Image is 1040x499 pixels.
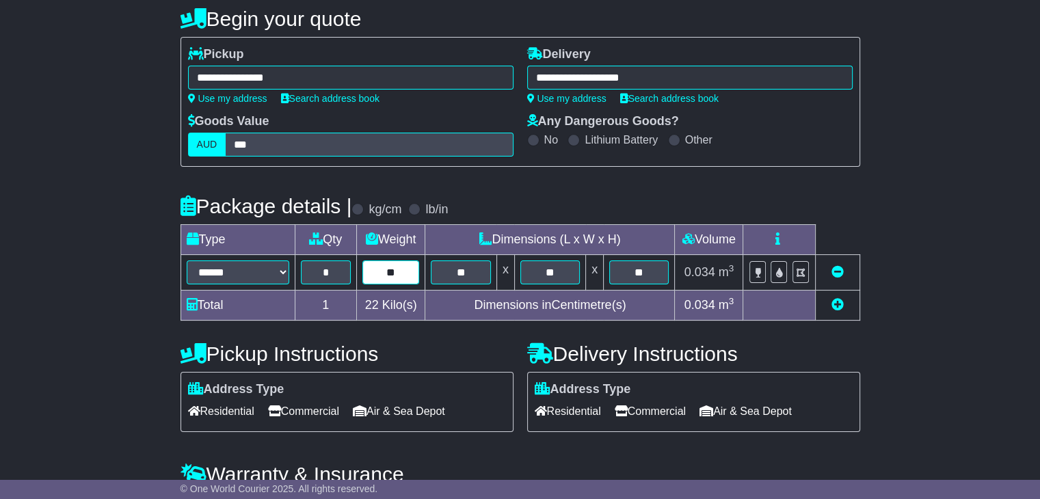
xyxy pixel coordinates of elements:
[188,382,284,397] label: Address Type
[831,298,844,312] a: Add new item
[181,463,860,485] h4: Warranty & Insurance
[527,47,591,62] label: Delivery
[544,133,558,146] label: No
[425,202,448,217] label: lb/in
[586,255,604,291] td: x
[535,401,601,422] span: Residential
[620,93,719,104] a: Search address book
[684,298,715,312] span: 0.034
[496,255,514,291] td: x
[527,342,860,365] h4: Delivery Instructions
[188,401,254,422] span: Residential
[425,225,675,255] td: Dimensions (L x W x H)
[356,225,425,255] td: Weight
[369,202,401,217] label: kg/cm
[675,225,743,255] td: Volume
[188,114,269,129] label: Goods Value
[729,263,734,273] sup: 3
[615,401,686,422] span: Commercial
[181,225,295,255] td: Type
[729,296,734,306] sup: 3
[719,298,734,312] span: m
[527,93,606,104] a: Use my address
[188,47,244,62] label: Pickup
[831,265,844,279] a: Remove this item
[281,93,379,104] a: Search address book
[685,133,712,146] label: Other
[181,195,352,217] h4: Package details |
[188,93,267,104] a: Use my address
[181,8,860,30] h4: Begin your quote
[527,114,679,129] label: Any Dangerous Goods?
[699,401,792,422] span: Air & Sea Depot
[719,265,734,279] span: m
[188,133,226,157] label: AUD
[585,133,658,146] label: Lithium Battery
[684,265,715,279] span: 0.034
[295,225,356,255] td: Qty
[181,342,514,365] h4: Pickup Instructions
[356,291,425,321] td: Kilo(s)
[295,291,356,321] td: 1
[181,483,378,494] span: © One World Courier 2025. All rights reserved.
[535,382,631,397] label: Address Type
[181,291,295,321] td: Total
[365,298,379,312] span: 22
[425,291,675,321] td: Dimensions in Centimetre(s)
[268,401,339,422] span: Commercial
[353,401,445,422] span: Air & Sea Depot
